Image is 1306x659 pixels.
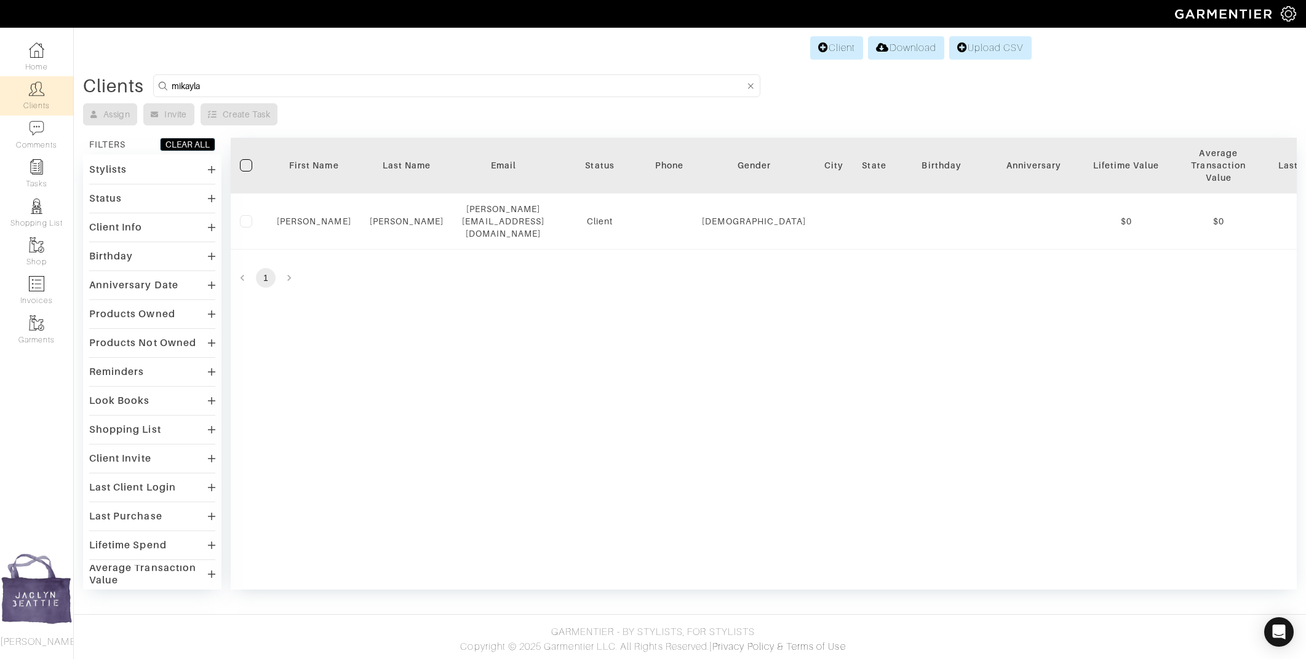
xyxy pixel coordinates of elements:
th: Toggle SortBy [268,138,360,194]
div: Lifetime Spend [89,539,167,551]
div: Gender [702,159,806,172]
div: CLEAR ALL [165,138,210,151]
div: Last Name [370,159,444,172]
button: CLEAR ALL [160,138,215,151]
img: clients-icon-6bae9207a08558b7cb47a8932f037763ab4055f8c8b6bfacd5dc20c3e0201464.png [29,81,44,97]
div: Status [89,192,122,205]
div: Client Invite [89,452,151,465]
div: Products Owned [89,308,175,320]
div: Look Books [89,395,150,407]
input: Search by name, email, phone, city, or state [172,78,744,93]
div: Anniversary [997,159,1071,172]
div: State [862,159,886,172]
div: Birthday [905,159,979,172]
div: City [824,159,843,172]
span: Copyright © 2025 Garmentier LLC. All Rights Reserved. [460,641,709,652]
div: Lifetime Value [1089,159,1163,172]
div: Average Transaction Value [89,562,208,586]
div: [PERSON_NAME][EMAIL_ADDRESS][DOMAIN_NAME] [462,203,544,240]
a: Privacy Policy & Terms of Use [712,641,845,652]
img: stylists-icon-eb353228a002819b7ec25b43dbf5f0378dd9e0616d9560372ff212230b889e62.png [29,199,44,214]
div: Birthday [89,250,133,262]
div: Anniversary Date [89,279,178,291]
div: Email [462,159,544,172]
div: FILTERS [89,138,125,151]
img: comment-icon-a0a6a9ef722e966f86d9cbdc48e553b5cf19dbc54f86b18d962a5391bc8f6eb6.png [29,120,44,136]
img: garments-icon-b7da505a4dc4fd61783c78ac3ca0ef83fa9d6f193b1c9dc38574b1d14d53ca28.png [29,315,44,331]
nav: pagination navigation [231,268,1297,288]
img: reminder-icon-8004d30b9f0a5d33ae49ab947aed9ed385cf756f9e5892f1edd6e32f2345188e.png [29,159,44,175]
div: Stylists [89,164,127,176]
div: Client Info [89,221,143,234]
div: Open Intercom Messenger [1264,617,1294,647]
div: Last Client Login [89,481,176,494]
div: Client [563,215,637,227]
a: Client [810,36,863,60]
img: garments-icon-b7da505a4dc4fd61783c78ac3ca0ef83fa9d6f193b1c9dc38574b1d14d53ca28.png [29,237,44,253]
th: Toggle SortBy [988,138,1080,194]
div: Clients [83,80,144,92]
a: [PERSON_NAME] [370,216,444,226]
div: $0 [1182,215,1256,227]
div: Products Not Owned [89,337,196,349]
div: Status [563,159,637,172]
th: Toggle SortBy [360,138,453,194]
a: Download [868,36,944,60]
img: dashboard-icon-dbcd8f5a0b271acd01030246c82b418ddd0df26cd7fceb0bd07c9910d44c42f6.png [29,42,44,58]
div: Shopping List [89,424,161,436]
th: Toggle SortBy [896,138,988,194]
th: Toggle SortBy [693,138,815,194]
div: [DEMOGRAPHIC_DATA] [702,215,806,227]
th: Toggle SortBy [1173,138,1265,194]
div: First Name [277,159,351,172]
div: Reminders [89,366,144,378]
th: Toggle SortBy [554,138,646,194]
div: Average Transaction Value [1182,147,1256,184]
div: Phone [655,159,683,172]
a: Upload CSV [949,36,1032,60]
div: $0 [1089,215,1163,227]
div: Last Purchase [89,510,162,523]
img: garmentier-logo-header-white-b43fb05a5012e4ada735d5af1a66efaba907eab6374d6393d1fbf88cb4ef424d.png [1169,3,1281,25]
img: gear-icon-white-bd11855cb880d31180b6d7d6211b90ccbf57a29d726f0c71d8c61bd08dd39cc2.png [1281,6,1296,22]
button: page 1 [256,268,276,288]
img: orders-icon-0abe47150d42831381b5fb84f609e132dff9fe21cb692f30cb5eec754e2cba89.png [29,276,44,291]
a: [PERSON_NAME] [277,216,351,226]
th: Toggle SortBy [1080,138,1173,194]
